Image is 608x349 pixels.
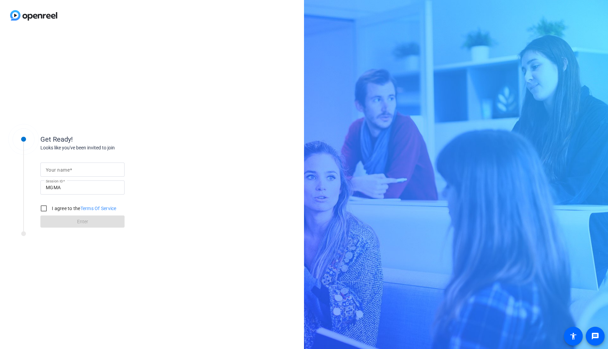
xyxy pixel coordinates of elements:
mat-icon: accessibility [569,332,577,340]
label: I agree to the [50,205,116,212]
mat-label: Your name [46,167,70,173]
div: Get Ready! [40,134,175,144]
mat-icon: message [591,332,599,340]
mat-label: Session ID [46,179,63,183]
div: Looks like you've been invited to join [40,144,175,151]
a: Terms Of Service [80,206,116,211]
